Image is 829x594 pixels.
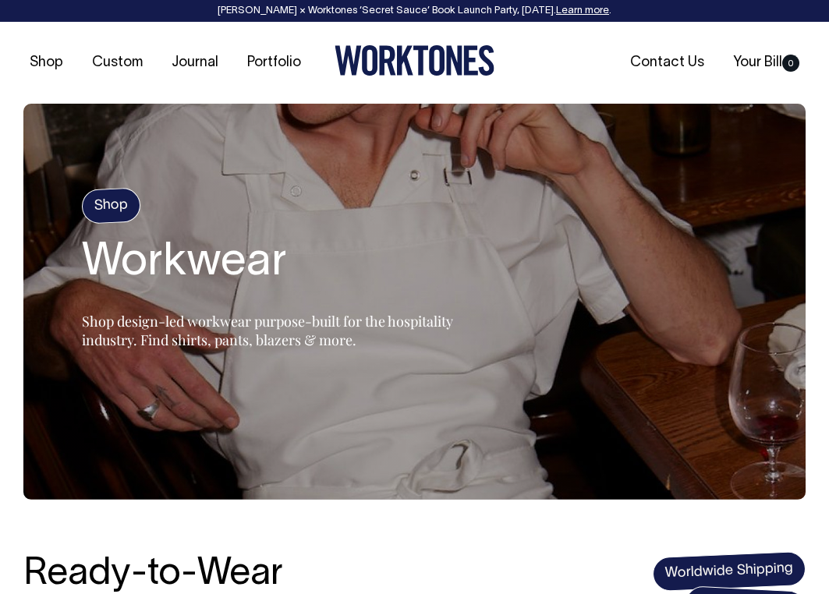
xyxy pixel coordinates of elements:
a: Your Bill0 [727,50,806,76]
a: Contact Us [624,50,710,76]
a: Shop [23,50,69,76]
span: Shop design-led workwear purpose-built for the hospitality industry. Find shirts, pants, blazers ... [82,312,453,349]
a: Custom [86,50,149,76]
span: Worldwide Shipping [652,551,806,592]
a: Portfolio [241,50,307,76]
h2: Workwear [82,239,472,288]
div: [PERSON_NAME] × Worktones ‘Secret Sauce’ Book Launch Party, [DATE]. . [16,5,813,16]
span: 0 [782,55,799,72]
a: Journal [165,50,225,76]
h4: Shop [81,188,141,225]
a: Learn more [556,6,609,16]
